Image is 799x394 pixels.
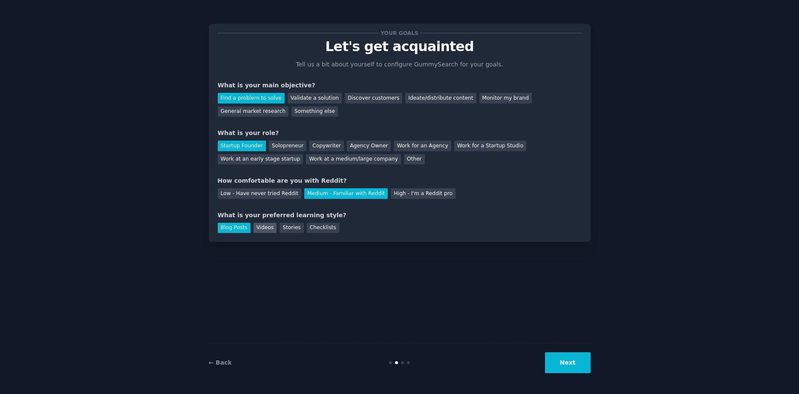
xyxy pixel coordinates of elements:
[345,93,402,104] div: Discover customers
[545,352,591,373] button: Next
[218,39,582,54] p: Let's get acquainted
[218,81,582,90] div: What is your main objective?
[218,141,266,151] div: Startup Founder
[291,106,338,117] div: Something else
[304,188,388,199] div: Medium - Familiar with Reddit
[454,141,526,151] div: Work for a Startup Studio
[307,223,339,233] div: Checklists
[309,141,344,151] div: Copywriter
[404,154,425,165] div: Other
[269,141,306,151] div: Solopreneur
[292,60,507,69] p: Tell us a bit about yourself to configure GummySearch for your goals.
[218,211,582,220] div: What is your preferred learning style?
[218,106,289,117] div: General market research
[218,93,285,104] div: Find a problem to solve
[254,223,277,233] div: Videos
[479,93,532,104] div: Monitor my brand
[209,359,232,366] a: ← Back
[347,141,391,151] div: Agency Owner
[218,129,582,138] div: What is your role?
[405,93,476,104] div: Ideate/distribute content
[394,141,451,151] div: Work for an Agency
[218,223,251,233] div: Blog Posts
[218,154,303,165] div: Work at an early stage startup
[306,154,401,165] div: Work at a medium/large company
[288,93,342,104] div: Validate a solution
[379,29,420,37] span: Your goals
[218,188,301,199] div: Low - Have never tried Reddit
[218,176,582,185] div: How comfortable are you with Reddit?
[391,188,456,199] div: High - I'm a Reddit pro
[280,223,303,233] div: Stories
